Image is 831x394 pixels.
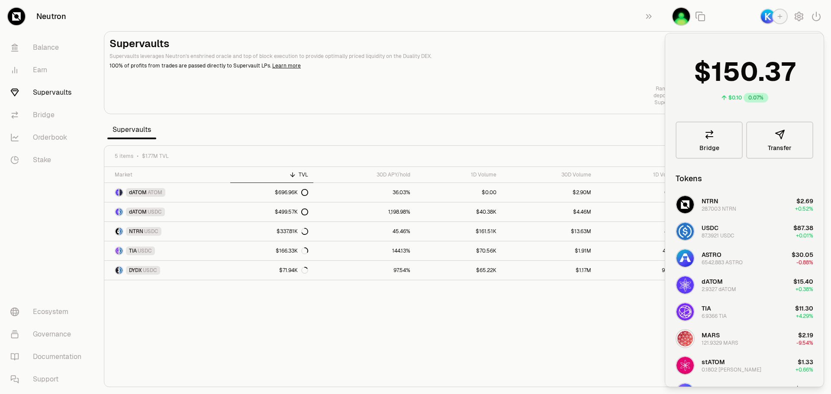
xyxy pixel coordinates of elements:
img: TIA Logo [116,247,119,254]
a: TIA LogoUSDC LogoTIAUSDC [104,241,230,260]
div: 87.3921 USDC [702,232,734,239]
div: $696.96K [275,189,308,196]
div: Market [115,171,225,178]
span: +0.38% [796,286,813,293]
span: USDC [702,224,718,232]
span: dATOM [129,189,147,196]
a: $166.33K [230,241,313,260]
img: MARS Logo [676,330,694,347]
span: Bridge [699,145,719,151]
img: dATOM Logo [116,189,119,196]
div: 1D Vol/TVL [602,171,680,178]
a: Bridge [3,104,93,126]
div: 2.9327 dATOM [702,286,736,293]
img: NTRN Logo [116,228,119,235]
span: ASTRO [702,251,721,259]
a: $40.38K [415,202,502,221]
img: NTRN Logo [676,196,694,213]
div: $337.81K [277,228,308,235]
a: $1.91M [502,241,596,260]
div: $166.33K [276,247,308,254]
span: 5 items [115,153,133,160]
div: 0.07% [744,93,768,103]
span: NTRN [129,228,143,235]
a: $1.17M [502,261,596,280]
a: Bridge [676,122,743,159]
span: $0.02 [796,385,813,393]
a: 36.03% [313,183,415,202]
a: 90.65% [596,261,685,280]
img: USDC Logo [119,228,122,235]
a: dATOM LogoATOM LogodATOMATOM [104,183,230,202]
span: $30.05 [792,251,813,259]
img: TIA Logo [676,303,694,320]
a: Support [3,368,93,391]
span: USDC [144,228,158,235]
span: ECLIP [702,385,718,393]
span: $2.19 [798,331,813,339]
a: Supervaults [3,81,93,104]
span: TIA [702,304,711,312]
button: Transfer [746,122,813,159]
a: 0.00% [596,183,685,202]
div: 30D Volume [507,171,591,178]
button: MARS LogoMARS121.9329 MARS$2.19-9.54% [670,326,818,352]
a: Documentation [3,346,93,368]
span: $2.69 [796,197,813,205]
a: Rambo load your clip—deposits open at dawn—Supervaults spare none. [654,85,714,106]
span: $87.38 [793,224,813,232]
p: 100% of profits from trades are passed directly to Supervault LPs. [110,62,756,70]
p: deposits open at dawn— [654,92,714,99]
img: USDC Logo [676,223,694,240]
a: Earn [3,59,93,81]
div: 6542.883 ASTRO [702,259,743,266]
button: TIA LogoTIA6.9366 TIA$11.30+4.29% [670,299,818,325]
a: $696.96K [230,183,313,202]
a: Stake [3,149,93,171]
p: Supervaults spare none. [654,99,714,106]
a: 97.54% [313,261,415,280]
a: NTRN LogoUSDC LogoNTRNUSDC [104,222,230,241]
img: ASTRO Logo [676,250,694,267]
p: Supervaults leverages Neutron's enshrined oracle and top of block execution to provide optimally ... [110,52,756,60]
span: ATOM [148,189,162,196]
span: dATOM [702,278,723,285]
a: $0.00 [415,183,502,202]
div: 30D APY/hold [319,171,410,178]
span: USDC [148,208,162,215]
a: $499.57K [230,202,313,221]
button: NTRN LogoNTRN28.7003 NTRN$2.69+0.52% [670,192,818,218]
div: TVL [235,171,308,178]
a: Governance [3,323,93,346]
a: Orderbook [3,126,93,149]
a: $161.51K [415,222,502,241]
div: $499.57K [275,208,308,215]
a: $13.63M [502,222,596,241]
span: +0.66% [796,366,813,373]
p: Rambo load your clip— [654,85,714,92]
a: dATOM LogoUSDC LogodATOMUSDC [104,202,230,221]
span: $15.40 [793,278,813,285]
span: +0.52% [795,205,813,212]
button: dATOM LogodATOM2.9327 dATOM$15.40+0.38% [670,272,818,298]
a: 47.81% [596,222,685,241]
a: $70.56K [415,241,502,260]
span: Supervaults [107,121,156,138]
button: USDC LogoUSDC87.3921 USDC$87.38+0.01% [670,218,818,244]
span: USDC [138,247,152,254]
span: -0.88% [796,259,813,266]
img: dATOM Logo [116,208,119,215]
span: $1.33 [798,358,813,366]
span: +4.29% [796,313,813,320]
span: Transfer [768,145,792,151]
span: $1.77M TVL [142,153,169,160]
span: DYDX [129,267,142,274]
button: stATOM LogostATOM0.1802 [PERSON_NAME]$1.33+0.66% [670,352,818,378]
a: $2.90M [502,183,596,202]
div: 0.1802 [PERSON_NAME] [702,366,761,373]
a: $71.94K [230,261,313,280]
button: Keplr [760,9,788,24]
a: 144.13% [313,241,415,260]
span: USDC [143,267,157,274]
span: MARS [702,331,720,339]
